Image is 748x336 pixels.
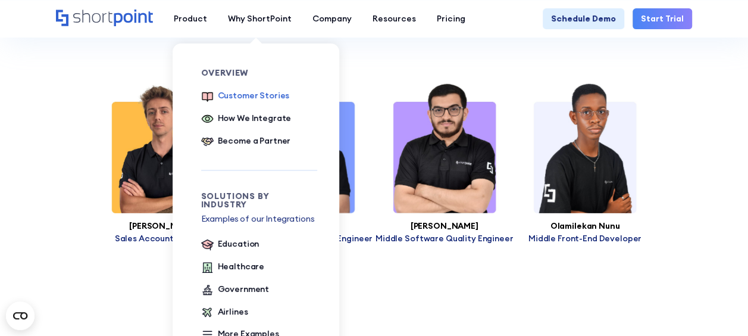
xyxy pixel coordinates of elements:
div: Customer Stories [218,89,290,102]
div: Healthcare [218,260,265,273]
p: Middle Software Quality Engineer [374,233,515,244]
a: Product [164,8,218,29]
a: Customer Stories [201,89,290,104]
div: Company [312,13,352,25]
a: Healthcare [201,260,265,275]
a: Schedule Demo [543,8,624,29]
div: Why ShortPoint [228,13,292,25]
h3: [PERSON_NAME] [93,222,233,231]
h3: [PERSON_NAME] [374,222,515,231]
div: How We Integrate [218,112,292,125]
p: Middle Front-End Developer [515,233,655,244]
a: Home [56,10,153,27]
div: Airlines [218,306,248,318]
div: Resources [373,13,416,25]
div: Chat-Widget [688,279,748,336]
h3: Olamilekan Nunu [515,222,655,231]
div: Product [174,13,207,25]
div: Government [218,283,270,295]
a: Company [302,8,362,29]
div: Become a Partner [218,135,291,147]
p: Sales Account Manager [93,233,233,244]
a: Why ShortPoint [218,8,302,29]
div: Pricing [437,13,465,25]
a: Pricing [427,8,476,29]
a: Become a Partner [201,135,291,149]
div: Solutions by Industry [201,192,317,209]
p: Examples of our Integrations [201,213,317,225]
button: Open CMP widget [6,301,35,330]
a: Start Trial [633,8,692,29]
a: Education [201,238,259,252]
div: Overview [201,69,317,77]
a: How We Integrate [201,112,292,126]
iframe: Chat Widget [688,279,748,336]
a: Airlines [201,306,248,320]
div: Education [218,238,259,250]
a: Resources [362,8,427,29]
a: Government [201,283,270,297]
